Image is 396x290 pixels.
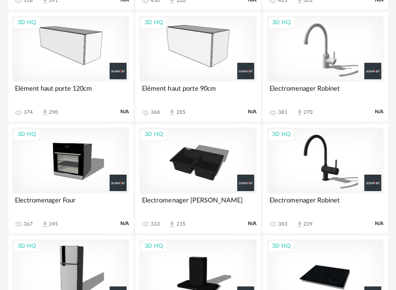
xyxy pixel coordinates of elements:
span: Download icon [41,220,49,228]
div: 3D HQ [267,128,295,141]
span: Download icon [296,220,303,228]
div: 3D HQ [267,16,295,29]
div: 3D HQ [13,240,41,253]
div: Electromenager Robinet [267,194,384,214]
div: 3D HQ [140,240,168,253]
span: N/A [120,220,129,227]
a: 3D HQ Electromenager Robinet 381 Download icon 270 N/A [263,12,388,122]
div: Electromenager Four [12,194,129,214]
a: 3D HQ Electromenager [PERSON_NAME] 333 Download icon 235 N/A [135,124,260,233]
div: 285 [176,109,185,115]
div: Electromenager Robinet [267,82,384,103]
div: 303 [278,221,287,227]
div: 381 [278,109,287,115]
span: Download icon [168,109,176,116]
div: Elément haut porte 120cm [12,82,129,103]
div: 3D HQ [140,16,168,29]
a: 3D HQ Electromenager Four 367 Download icon 245 N/A [8,124,133,233]
div: Electromenager [PERSON_NAME] [139,194,256,214]
div: 3D HQ [13,128,41,141]
div: 245 [49,221,58,227]
span: N/A [120,109,129,115]
div: 3D HQ [267,240,295,253]
div: 368 [151,109,160,115]
div: 229 [303,221,313,227]
span: Download icon [296,109,303,116]
span: N/A [375,220,384,227]
div: Elément haut porte 90cm [139,82,256,103]
div: 270 [303,109,313,115]
a: 3D HQ Elément haut porte 120cm 374 Download icon 290 N/A [8,12,133,122]
div: 367 [24,221,33,227]
div: 3D HQ [13,16,41,29]
span: N/A [248,109,257,115]
span: N/A [375,109,384,115]
div: 374 [24,109,33,115]
span: Download icon [168,220,176,228]
div: 3D HQ [140,128,168,141]
span: Download icon [41,109,49,116]
div: 235 [176,221,185,227]
a: 3D HQ Electromenager Robinet 303 Download icon 229 N/A [263,124,388,233]
a: 3D HQ Elément haut porte 90cm 368 Download icon 285 N/A [135,12,260,122]
div: 290 [49,109,58,115]
span: N/A [248,220,257,227]
div: 333 [151,221,160,227]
